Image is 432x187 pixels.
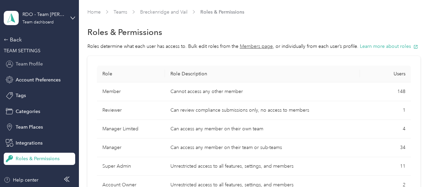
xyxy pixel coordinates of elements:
div: Roles determine what each user has access to. Bulk edit roles from the , or individually from eac... [87,43,420,50]
th: Role Description [165,66,360,82]
span: Tags [16,92,26,99]
span: Integrations [16,139,43,147]
td: Can access any member on their team or sub-teams [165,138,360,157]
span: Categories [16,108,40,115]
span: 4 [403,126,405,132]
button: Help center [4,176,38,184]
th: Role [97,66,165,82]
span: 1 [403,107,405,113]
span: Team Profile [16,60,43,68]
span: Roles & Permissions [200,8,244,16]
div: Team dashboard [22,20,54,24]
td: Manager [97,138,165,157]
td: Super Admin [97,157,165,176]
button: Members page [240,43,273,50]
span: Roles & Permissions [16,155,60,162]
td: Can access any member on their own team [165,120,360,138]
td: Reviewer [97,101,165,120]
span: 148 [397,89,405,94]
span: Account Preferences [16,76,61,83]
th: Users [360,66,411,82]
button: Learn more about roles [360,43,418,50]
td: Member [97,82,165,101]
iframe: Everlance-gr Chat Button Frame [394,149,432,187]
td: Manager Limited [97,120,165,138]
span: Team Places [16,124,43,131]
div: RDO - Team [PERSON_NAME] [22,11,65,18]
h1: Roles & Permissions [87,29,162,36]
span: TEAM SETTINGS [4,48,40,54]
a: Home [87,9,101,15]
a: Teams [114,9,127,15]
td: Can review compliance submissions only, no access to members [165,101,360,120]
td: Cannot access any other member [165,82,360,101]
div: Back [4,36,72,44]
td: Unrestricted access to all features, settings, and members [165,157,360,176]
span: 34 [400,145,405,150]
a: Breckenridge and Vail [140,9,187,15]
